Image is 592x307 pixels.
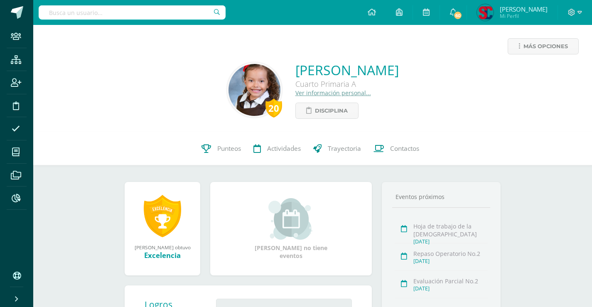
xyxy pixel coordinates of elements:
img: 766c82c51281b055907eec2d69f7993a.png [228,64,280,116]
a: Disciplina [295,103,359,119]
div: [DATE] [413,238,488,245]
span: Disciplina [315,103,348,118]
div: Cuarto Primaria A [295,79,399,89]
div: Hoja de trabajo de la [DEMOGRAPHIC_DATA] [413,222,488,238]
div: Repaso Operatorio No.2 [413,250,488,258]
span: Mi Perfil [500,12,548,20]
div: [DATE] [413,258,488,265]
div: Eventos próximos [392,193,490,201]
a: Más opciones [508,38,579,54]
div: 20 [265,98,282,118]
a: Contactos [367,132,425,165]
span: Trayectoria [328,144,361,153]
a: Ver información personal... [295,89,371,97]
div: [DATE] [413,285,488,292]
span: 60 [453,11,462,20]
div: Excelencia [133,251,192,260]
a: Punteos [195,132,247,165]
span: Contactos [390,144,419,153]
span: Más opciones [523,39,568,54]
div: [PERSON_NAME] no tiene eventos [250,198,333,260]
span: Punteos [217,144,241,153]
span: Actividades [267,144,301,153]
img: 26b5407555be4a9decb46f7f69f839ae.png [477,4,494,21]
a: Trayectoria [307,132,367,165]
div: Evaluación Parcial No.2 [413,277,488,285]
div: [PERSON_NAME] obtuvo [133,244,192,251]
img: event_small.png [268,198,314,240]
a: [PERSON_NAME] [295,61,399,79]
a: Actividades [247,132,307,165]
input: Busca un usuario... [39,5,226,20]
span: [PERSON_NAME] [500,5,548,13]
